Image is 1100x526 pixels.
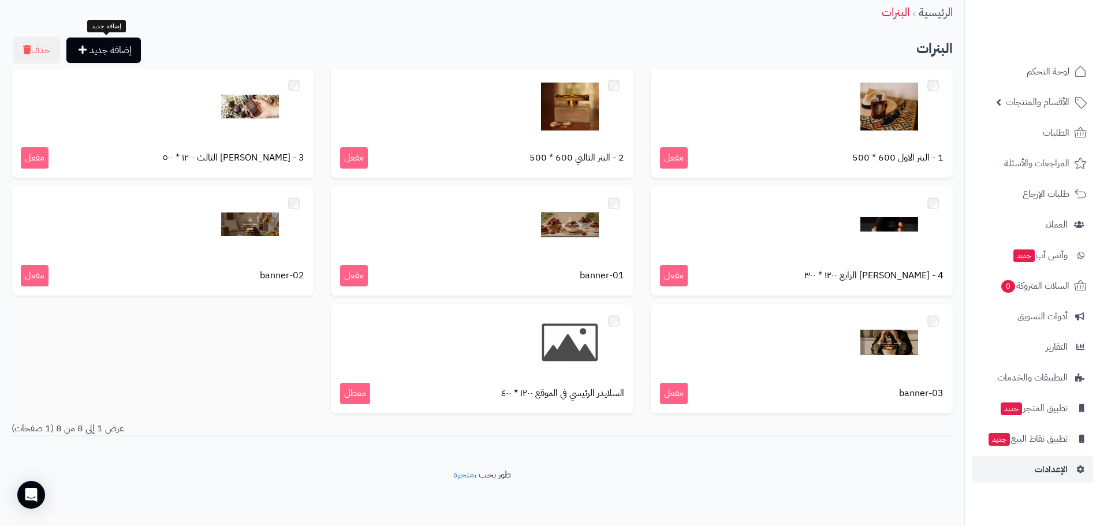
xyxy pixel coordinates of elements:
[1045,217,1068,233] span: العملاء
[972,180,1093,208] a: طلبات الإرجاع
[852,151,944,165] span: 1 - البنر الاول 600 * 500
[919,3,953,21] a: الرئيسية
[660,265,688,286] span: مفعل
[804,269,944,282] span: 4 - [PERSON_NAME] الرابع ١٢٠٠ * ٣٠٠
[1027,64,1069,80] span: لوحة التحكم
[1000,278,1069,294] span: السلات المتروكة
[1035,461,1068,477] span: الإعدادات
[899,387,944,400] span: banner-03
[12,186,314,296] a: banner-02 مفعل
[331,304,633,413] a: السلايدر الرئيسي في الموقع ١٢٠٠ * ٤٠٠ معطل
[12,37,953,61] h2: البنرات
[1021,29,1089,54] img: logo-2.png
[1017,308,1068,324] span: أدوات التسويق
[972,119,1093,147] a: الطلبات
[972,211,1093,238] a: العملاء
[163,151,304,165] span: 3 - [PERSON_NAME] الثالث ١٢٠٠ * ٥٠٠
[1046,339,1068,355] span: التقارير
[13,37,60,64] button: حذف
[87,20,126,33] div: إضافة جديد
[660,383,688,404] span: مفعل
[1012,247,1068,263] span: وآتس آب
[1013,249,1035,262] span: جديد
[972,272,1093,300] a: السلات المتروكة0
[651,186,953,296] a: 4 - [PERSON_NAME] الرابع ١٢٠٠ * ٣٠٠ مفعل
[972,241,1093,269] a: وآتس آبجديد
[972,303,1093,330] a: أدوات التسويق
[21,147,49,169] span: مفعل
[1006,94,1069,110] span: الأقسام والمنتجات
[501,387,624,400] span: السلايدر الرئيسي في الموقع ١٢٠٠ * ٤٠٠
[972,150,1093,177] a: المراجعات والأسئلة
[1001,280,1015,293] span: 0
[972,58,1093,85] a: لوحة التحكم
[580,269,624,282] span: banner-01
[1004,155,1069,171] span: المراجعات والأسئلة
[1023,186,1069,202] span: طلبات الإرجاع
[660,147,688,169] span: مفعل
[260,269,304,282] span: banner-02
[1001,402,1022,415] span: جديد
[340,147,368,169] span: مفعل
[12,69,314,178] a: 3 - [PERSON_NAME] الثالث ١٢٠٠ * ٥٠٠ مفعل
[530,151,624,165] span: 2 - البنر الثالني 600 * 500
[987,431,1068,447] span: تطبيق نقاط البيع
[17,481,45,509] div: Open Intercom Messenger
[997,370,1068,386] span: التطبيقات والخدمات
[331,69,633,178] a: 2 - البنر الثالني 600 * 500 مفعل
[21,265,49,286] span: مفعل
[66,38,141,63] a: إضافة جديد
[1043,125,1069,141] span: الطلبات
[972,425,1093,453] a: تطبيق نقاط البيعجديد
[1000,400,1068,416] span: تطبيق المتجر
[340,265,368,286] span: مفعل
[882,3,909,21] a: البنرات
[651,304,953,413] a: banner-03 مفعل
[453,468,474,482] a: متجرة
[972,333,1093,361] a: التقارير
[651,69,953,178] a: 1 - البنر الاول 600 * 500 مفعل
[331,186,633,296] a: banner-01 مفعل
[340,383,370,404] span: معطل
[3,422,482,435] div: عرض 1 إلى 8 من 8 (1 صفحات)
[972,456,1093,483] a: الإعدادات
[972,364,1093,391] a: التطبيقات والخدمات
[989,433,1010,446] span: جديد
[972,394,1093,422] a: تطبيق المتجرجديد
